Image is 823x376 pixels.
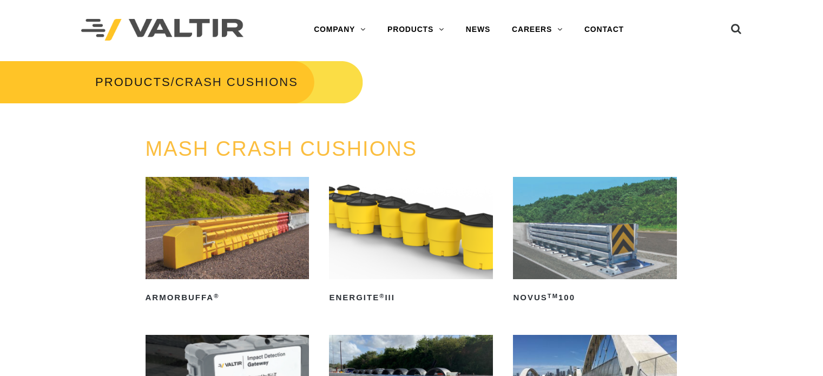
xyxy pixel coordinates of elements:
[379,293,385,299] sup: ®
[455,19,501,41] a: NEWS
[329,289,493,306] h2: ENERGITE III
[513,289,677,306] h2: NOVUS 100
[146,289,310,306] h2: ArmorBuffa
[329,177,493,306] a: ENERGITE®III
[513,177,677,306] a: NOVUSTM100
[81,19,243,41] img: Valtir
[146,177,310,306] a: ArmorBuffa®
[95,75,170,89] a: PRODUCTS
[214,293,219,299] sup: ®
[175,75,298,89] span: CRASH CUSHIONS
[501,19,574,41] a: CAREERS
[377,19,455,41] a: PRODUCTS
[146,137,418,160] a: MASH CRASH CUSHIONS
[303,19,377,41] a: COMPANY
[548,293,558,299] sup: TM
[574,19,635,41] a: CONTACT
